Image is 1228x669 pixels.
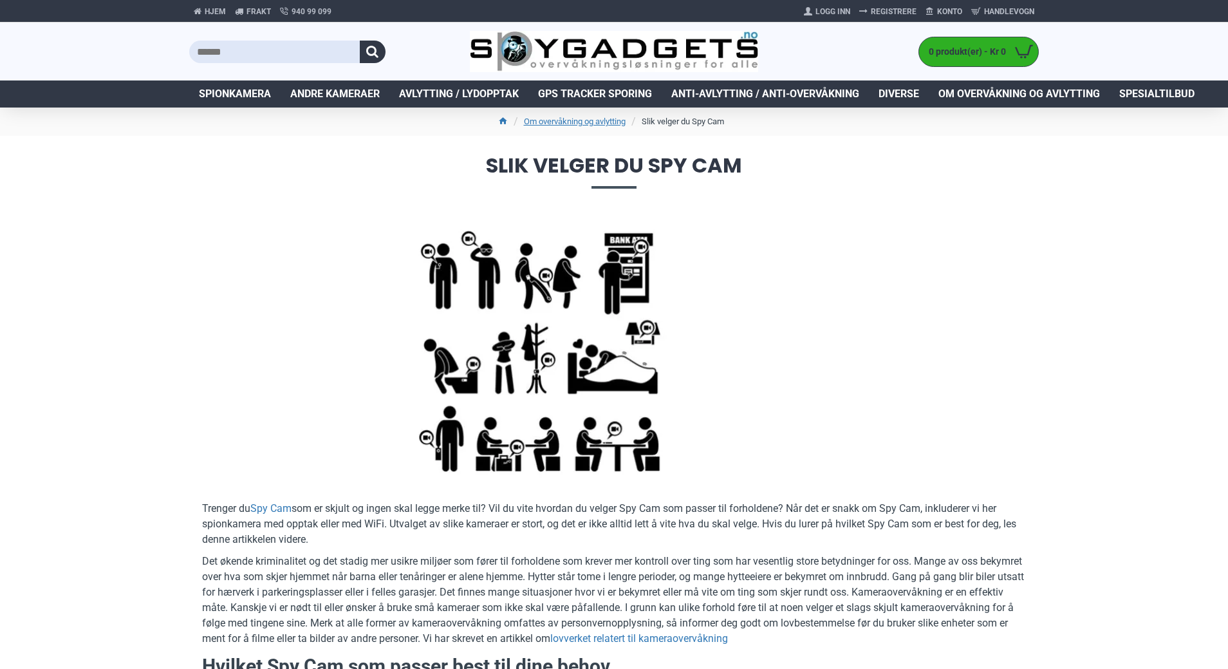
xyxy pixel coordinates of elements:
[202,554,1026,646] p: Det økende kriminalitet og det stadig mer usikre miljøer som fører til forholdene som krever mer ...
[921,1,967,22] a: Konto
[189,155,1039,188] span: Slik velger du Spy Cam
[292,6,331,17] span: 940 99 099
[247,6,271,17] span: Frakt
[855,1,921,22] a: Registrere
[202,220,884,478] img: Slik velger du Spy Cam
[799,1,855,22] a: Logg Inn
[919,37,1038,66] a: 0 produkt(er) - Kr 0
[550,631,728,646] a: lovverket relatert til kameraovervåkning
[250,501,292,516] a: Spy Cam
[202,501,1026,547] p: Trenger du som er skjult og ingen skal legge merke til? Vil du vite hvordan du velger Spy Cam som...
[470,31,759,73] img: SpyGadgets.no
[929,80,1110,108] a: Om overvåkning og avlytting
[528,80,662,108] a: GPS Tracker Sporing
[879,86,919,102] span: Diverse
[938,86,1100,102] span: Om overvåkning og avlytting
[919,45,1009,59] span: 0 produkt(er) - Kr 0
[1119,86,1195,102] span: Spesialtilbud
[671,86,859,102] span: Anti-avlytting / Anti-overvåkning
[389,80,528,108] a: Avlytting / Lydopptak
[290,86,380,102] span: Andre kameraer
[869,80,929,108] a: Diverse
[871,6,916,17] span: Registrere
[937,6,962,17] span: Konto
[399,86,519,102] span: Avlytting / Lydopptak
[815,6,850,17] span: Logg Inn
[538,86,652,102] span: GPS Tracker Sporing
[1110,80,1204,108] a: Spesialtilbud
[984,6,1034,17] span: Handlevogn
[524,115,626,128] a: Om overvåkning og avlytting
[662,80,869,108] a: Anti-avlytting / Anti-overvåkning
[281,80,389,108] a: Andre kameraer
[967,1,1039,22] a: Handlevogn
[189,80,281,108] a: Spionkamera
[199,86,271,102] span: Spionkamera
[205,6,226,17] span: Hjem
